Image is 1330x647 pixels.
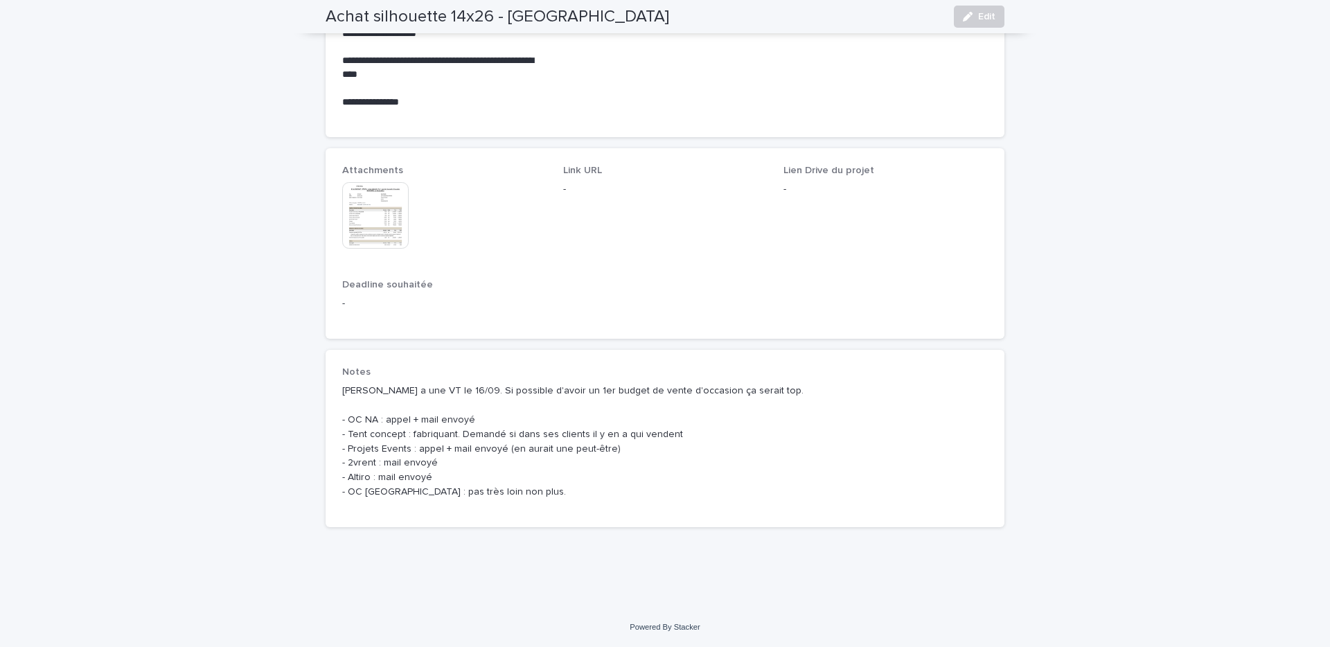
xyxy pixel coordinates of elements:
[342,296,988,311] p: -
[326,7,669,27] h2: Achat silhouette 14x26 - [GEOGRAPHIC_DATA]
[783,182,988,197] p: -
[978,12,995,21] span: Edit
[954,6,1004,28] button: Edit
[563,182,768,197] p: -
[342,166,403,175] span: Attachments
[630,623,700,631] a: Powered By Stacker
[783,166,874,175] span: Lien Drive du projet
[563,166,602,175] span: Link URL
[342,280,433,290] span: Deadline souhaitée
[342,367,371,377] span: Notes
[342,384,988,499] p: [PERSON_NAME] a une VT le 16/09. Si possible d'avoir un 1er budget de vente d'occasion ça serait ...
